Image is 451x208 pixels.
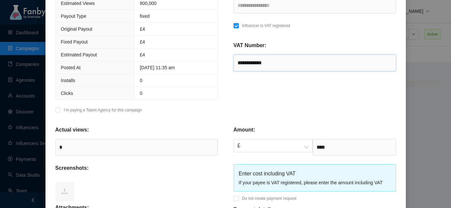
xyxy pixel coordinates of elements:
p: Influencer is VAT registered [242,22,290,29]
span: £ [238,139,309,152]
p: VAT Number: [234,42,267,49]
span: Estimated Payout [61,52,97,57]
span: Installs [61,78,75,83]
span: Clicks [61,91,73,96]
span: fixed [140,14,150,19]
div: If your payee is VAT registered, please enter the amount including VAT [239,179,391,186]
span: [DATE] 11:35 am [140,65,175,70]
span: Fixed Payout [61,39,88,45]
div: Enter cost including VAT [239,169,391,178]
span: Estimated Views [61,1,95,6]
p: Actual views: [55,126,89,134]
span: £4 [140,39,145,45]
span: upload [61,188,68,194]
span: Payout Type [61,14,87,19]
span: 0 [140,78,142,83]
span: 0 [140,91,142,96]
p: Screenshots: [55,164,89,172]
p: Do not create payment request [242,195,296,202]
span: Original Payout [61,26,93,32]
p: I’m paying a Talent Agency for this campaign [64,107,142,113]
span: Posted At [61,65,81,70]
span: 800,000 [140,1,156,6]
p: Amount: [234,126,255,134]
span: £4 [140,52,145,57]
span: £ 4 [140,26,145,32]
